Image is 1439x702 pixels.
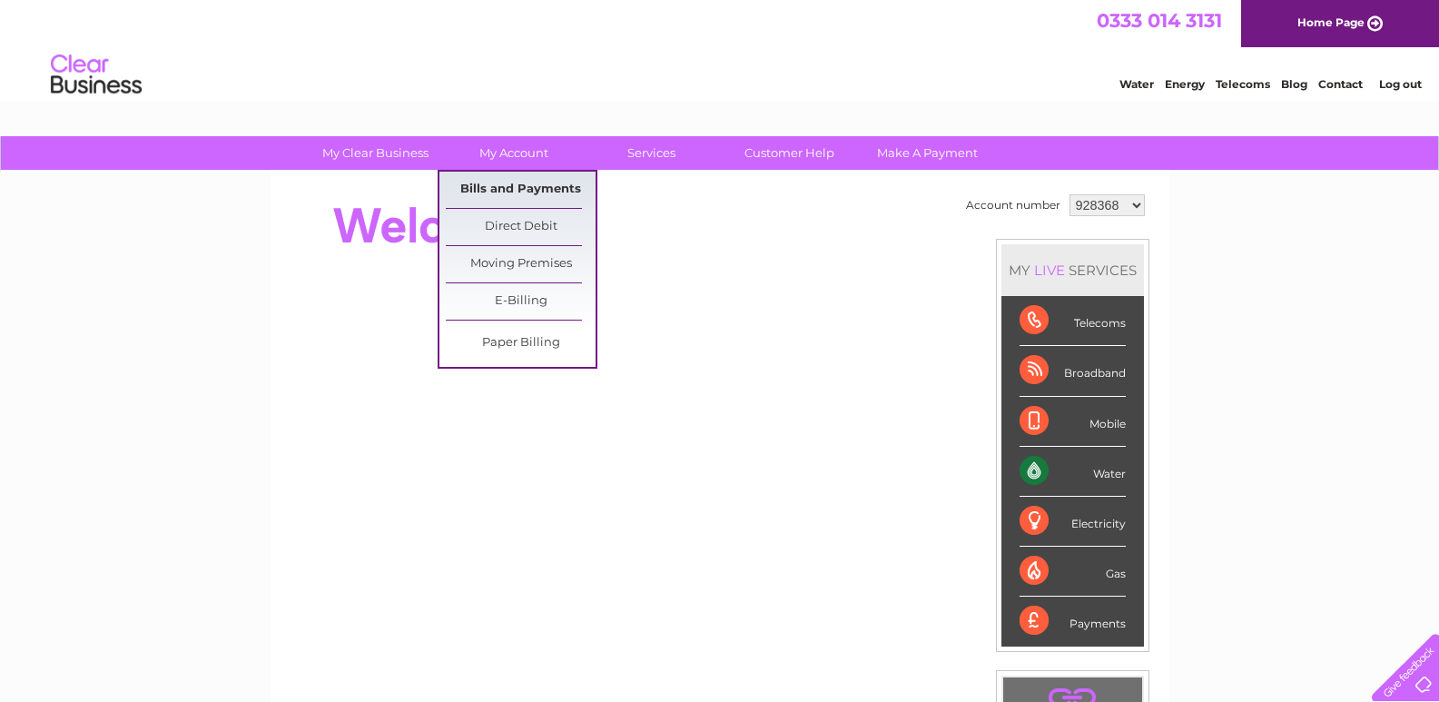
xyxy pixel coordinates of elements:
a: Moving Premises [446,246,596,282]
a: Bills and Payments [446,172,596,208]
img: logo.png [50,47,143,103]
div: Payments [1020,597,1126,646]
a: Services [577,136,726,170]
a: My Clear Business [301,136,450,170]
a: Water [1119,77,1154,91]
div: Electricity [1020,497,1126,547]
div: Mobile [1020,397,1126,447]
a: Energy [1165,77,1205,91]
a: Make A Payment [853,136,1002,170]
a: 0333 014 3131 [1097,9,1222,32]
a: Customer Help [715,136,864,170]
a: Contact [1318,77,1363,91]
a: Blog [1281,77,1307,91]
div: MY SERVICES [1001,244,1144,296]
div: Water [1020,447,1126,497]
a: My Account [439,136,588,170]
div: Gas [1020,547,1126,597]
a: Log out [1379,77,1422,91]
td: Account number [961,190,1065,221]
a: Telecoms [1216,77,1270,91]
div: Broadband [1020,346,1126,396]
a: Paper Billing [446,325,596,361]
div: Clear Business is a trading name of Verastar Limited (registered in [GEOGRAPHIC_DATA] No. 3667643... [291,10,1149,88]
div: LIVE [1030,262,1069,279]
a: Direct Debit [446,209,596,245]
div: Telecoms [1020,296,1126,346]
a: E-Billing [446,283,596,320]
